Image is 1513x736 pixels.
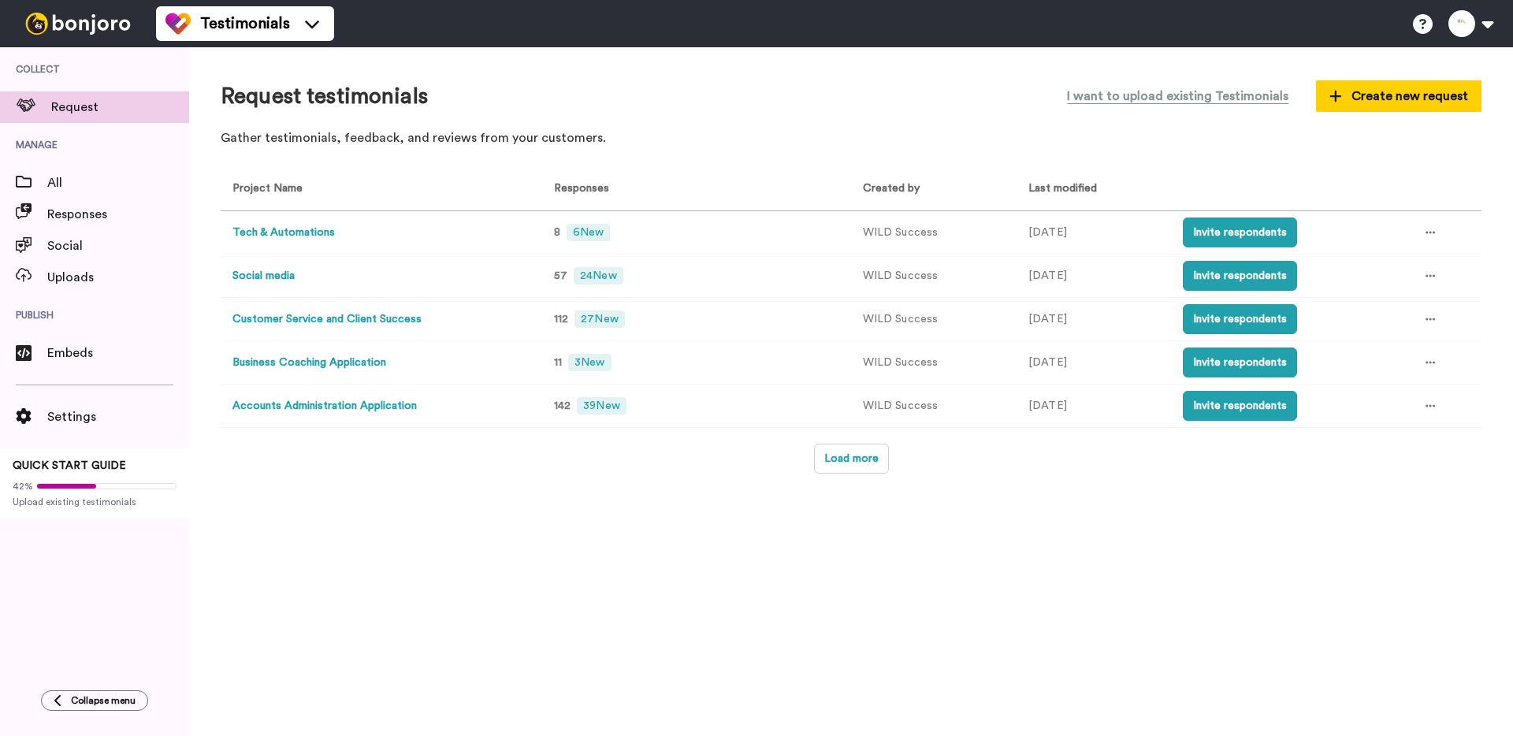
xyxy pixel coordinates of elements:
[232,225,335,241] button: Tech & Automations
[851,298,1017,341] td: WILD Success
[221,129,1481,147] p: Gather testimonials, feedback, and reviews from your customers.
[574,310,624,328] span: 27 New
[1183,391,1297,421] button: Invite respondents
[221,84,428,109] h1: Request testimonials
[47,268,189,287] span: Uploads
[1067,87,1288,106] span: I want to upload existing Testimonials
[51,98,189,117] span: Request
[13,496,177,508] span: Upload existing testimonials
[13,460,126,471] span: QUICK START GUIDE
[1017,341,1171,385] td: [DATE]
[554,400,571,411] span: 142
[1017,298,1171,341] td: [DATE]
[1055,79,1300,113] button: I want to upload existing Testimonials
[13,480,33,493] span: 42%
[851,168,1017,211] th: Created by
[851,385,1017,428] td: WILD Success
[41,690,148,711] button: Collapse menu
[1329,87,1468,106] span: Create new request
[554,270,567,281] span: 57
[1183,217,1297,247] button: Invite respondents
[567,224,610,241] span: 6 New
[554,227,560,238] span: 8
[1183,348,1297,377] button: Invite respondents
[574,267,623,284] span: 24 New
[554,357,562,368] span: 11
[47,173,189,192] span: All
[221,168,536,211] th: Project Name
[851,255,1017,298] td: WILD Success
[1316,80,1481,112] button: Create new request
[1017,211,1171,255] td: [DATE]
[19,13,137,35] img: bj-logo-header-white.svg
[851,211,1017,255] td: WILD Success
[232,398,417,414] button: Accounts Administration Application
[232,268,295,284] button: Social media
[232,311,422,328] button: Customer Service and Client Success
[47,407,189,426] span: Settings
[548,183,609,194] span: Responses
[577,397,626,414] span: 39 New
[814,444,889,474] button: Load more
[554,314,568,325] span: 112
[47,344,189,362] span: Embeds
[1183,304,1297,334] button: Invite respondents
[1183,261,1297,291] button: Invite respondents
[1017,385,1171,428] td: [DATE]
[165,11,191,36] img: tm-color.svg
[232,355,386,371] button: Business Coaching Application
[1017,168,1171,211] th: Last modified
[71,694,136,707] span: Collapse menu
[851,341,1017,385] td: WILD Success
[1017,255,1171,298] td: [DATE]
[568,354,611,371] span: 3 New
[200,13,290,35] span: Testimonials
[47,236,189,255] span: Social
[47,205,189,224] span: Responses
